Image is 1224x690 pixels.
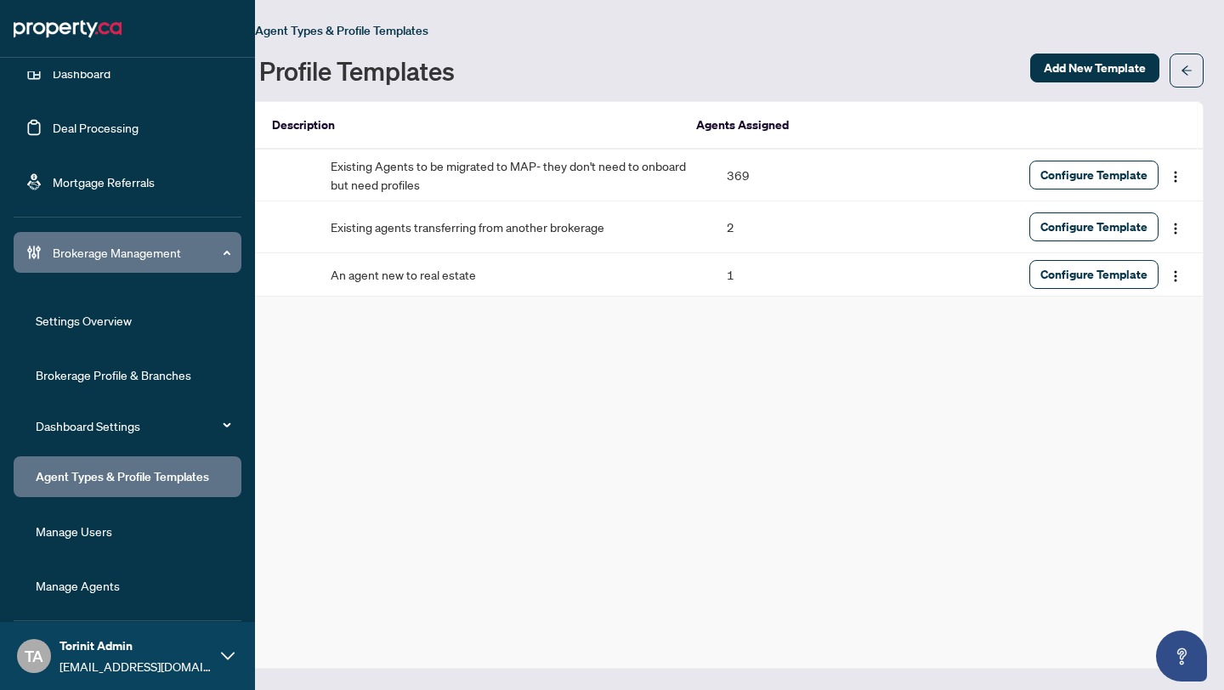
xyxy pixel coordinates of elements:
[1169,269,1182,283] img: Logo
[36,578,120,593] a: Manage Agents
[1040,261,1147,288] span: Configure Template
[59,636,212,655] span: Torinit Admin
[53,174,155,189] a: Mortgage Referrals
[255,23,428,38] span: Agent Types & Profile Templates
[53,65,110,81] a: Dashboard
[1040,161,1147,189] span: Configure Template
[258,102,682,150] th: Description
[1156,631,1207,682] button: Open asap
[1162,261,1189,288] button: Logo
[53,243,229,262] span: Brokerage Management
[1044,54,1146,82] span: Add New Template
[1169,170,1182,184] img: Logo
[713,201,911,253] td: 2
[36,469,209,484] a: Agent Types & Profile Templates
[1040,213,1147,240] span: Configure Template
[317,150,714,201] td: Existing Agents to be migrated to MAP- they don't need to onboard but need profiles
[1181,65,1193,76] span: arrow-left
[1030,54,1159,82] button: Add New Template
[53,120,139,135] a: Deal Processing
[683,102,894,150] th: Agents Assigned
[1162,161,1189,189] button: Logo
[36,418,140,433] a: Dashboard Settings
[88,57,455,84] h1: Agent Types & Profile Templates
[36,367,191,382] a: Brokerage Profile & Branches
[713,253,911,297] td: 1
[1029,161,1159,189] button: Configure Template
[713,150,911,201] td: 369
[317,201,714,253] td: Existing agents transferring from another brokerage
[317,253,714,297] td: An agent new to real estate
[1169,222,1182,235] img: Logo
[1162,213,1189,240] button: Logo
[25,644,43,668] span: TA
[1029,212,1159,241] button: Configure Template
[1029,260,1159,289] button: Configure Template
[59,657,212,676] span: [EMAIL_ADDRESS][DOMAIN_NAME]
[36,313,132,328] a: Settings Overview
[36,523,112,539] a: Manage Users
[14,15,122,42] img: logo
